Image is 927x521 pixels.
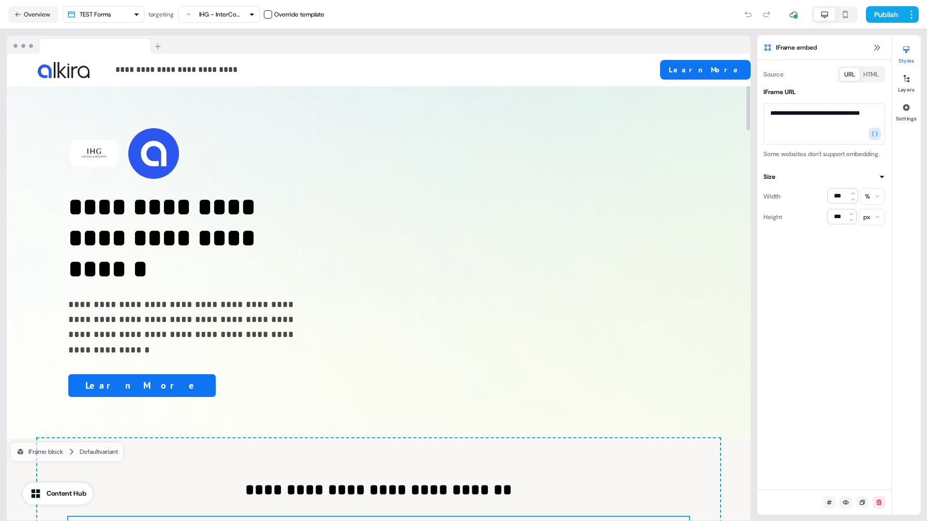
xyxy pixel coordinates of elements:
[840,68,859,81] button: URL
[8,6,58,23] button: Overview
[660,60,751,80] button: Learn More
[892,70,921,93] button: Layers
[199,9,241,20] div: IHG - InterContinental Hotels Group
[892,99,921,122] button: Settings
[148,9,174,20] div: targeting
[764,188,781,205] div: Width
[764,149,885,159] div: Some websites don't support embedding.
[764,209,782,225] div: Height
[764,87,885,97] button: IFrame URL
[764,172,775,182] div: Size
[16,447,63,457] div: IFrame block
[776,42,817,53] span: IFrame embed
[764,66,784,83] div: Source
[866,6,904,23] button: Publish
[38,62,89,78] img: Image
[47,488,86,499] div: Content Hub
[274,9,324,20] div: Override template
[68,374,216,397] button: Learn More
[80,9,111,20] div: TEST Forms
[178,6,260,23] button: IHG - InterContinental Hotels Group
[764,172,885,182] button: Size
[859,68,883,81] button: HTML
[68,374,298,397] div: Learn More
[80,447,118,457] div: Default variant
[7,36,166,54] img: Browser topbar
[764,87,796,97] div: IFrame URL
[863,212,870,222] div: px
[865,191,870,202] div: %
[23,483,93,504] button: Content Hub
[892,41,921,64] button: Styles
